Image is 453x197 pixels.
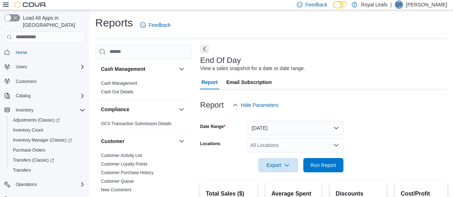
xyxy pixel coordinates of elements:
a: Customer Activity List [101,153,142,158]
span: New Customers [101,187,131,193]
input: Dark Mode [333,1,348,9]
div: Compliance [95,119,192,131]
a: Inventory Manager (Classic) [10,136,75,144]
span: Transfers [13,167,31,173]
span: Inventory [13,106,85,114]
a: Adjustments (Classic) [10,116,63,124]
a: Inventory Count [10,126,46,134]
img: Cova [14,1,47,8]
button: Inventory [13,106,36,114]
button: [DATE] [247,121,343,135]
span: Customer Loyalty Points [101,161,148,167]
div: Qadeer Shah [395,0,403,9]
a: Inventory Manager (Classic) [7,135,88,145]
div: Customer [95,151,192,197]
button: Open list of options [333,142,339,148]
button: Customer [101,138,176,145]
p: [PERSON_NAME] [406,0,447,9]
a: Customers [13,77,39,86]
span: Hide Parameters [241,102,279,109]
span: Customer Queue [101,178,134,184]
button: Inventory Count [7,125,88,135]
span: Home [16,50,27,55]
span: Purchase Orders [13,147,45,153]
span: Email Subscription [226,75,272,89]
button: Customer [177,137,186,146]
h3: End Of Day [200,56,241,65]
button: Hide Parameters [230,98,281,112]
button: Next [200,45,209,53]
span: Catalog [16,93,30,99]
span: Operations [16,182,37,187]
h1: Reports [95,16,133,30]
h3: Cash Management [101,65,145,73]
span: Feedback [149,21,170,29]
a: Customer Purchase History [101,170,154,175]
button: Compliance [101,106,176,113]
button: Inventory [1,105,88,115]
span: Transfers (Classic) [10,156,85,164]
button: Cash Management [101,65,176,73]
span: Inventory Manager (Classic) [13,137,72,143]
p: | [390,0,392,9]
span: Inventory [16,107,33,113]
button: Catalog [1,91,88,101]
span: Adjustments (Classic) [10,116,85,124]
button: Cash Management [177,65,186,73]
span: Customer Purchase History [101,170,154,176]
span: Transfers [10,166,85,174]
button: Users [1,62,88,72]
div: Cash Management [95,79,192,99]
button: Export [258,158,298,172]
span: Feedback [305,1,327,8]
span: Home [13,48,85,57]
a: Customer Loyalty Points [101,162,148,167]
h3: Customer [101,138,124,145]
span: Inventory Count [13,127,43,133]
a: Transfers (Classic) [7,155,88,165]
span: Inventory Count [10,126,85,134]
button: Operations [13,180,40,189]
div: View a sales snapshot for a date or date range. [200,65,305,72]
span: Purchase Orders [10,146,85,154]
button: Customers [1,76,88,87]
span: Customers [13,77,85,86]
h3: Compliance [101,106,129,113]
h3: Report [200,101,224,109]
span: Load All Apps in [GEOGRAPHIC_DATA] [20,14,85,29]
span: Adjustments (Classic) [13,117,60,123]
span: Operations [13,180,85,189]
span: Cash Management [101,80,137,86]
span: Customers [16,79,37,84]
span: Transfers (Classic) [13,157,54,163]
a: OCS Transaction Submission Details [101,121,172,126]
span: Cash Out Details [101,89,134,95]
button: Transfers [7,165,88,175]
a: Cash Out Details [101,89,134,94]
span: Catalog [13,92,85,100]
label: Date Range [200,124,226,129]
button: Operations [1,179,88,189]
button: Home [1,47,88,58]
p: Royal Leafs [361,0,387,9]
a: Transfers (Classic) [10,156,57,164]
span: Run Report [310,162,336,169]
a: Home [13,48,30,57]
span: Export [262,158,294,172]
span: QS [396,0,402,9]
span: Customer Activity List [101,153,142,158]
a: Transfers [10,166,34,174]
span: Report [202,75,218,89]
button: Users [13,63,30,71]
button: Purchase Orders [7,145,88,155]
a: Purchase Orders [10,146,48,154]
label: Locations [200,141,221,147]
span: Inventory Manager (Classic) [10,136,85,144]
a: Adjustments (Classic) [7,115,88,125]
button: Run Report [303,158,343,172]
a: New Customers [101,187,131,192]
span: Users [16,64,27,70]
span: Users [13,63,85,71]
button: Catalog [13,92,33,100]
